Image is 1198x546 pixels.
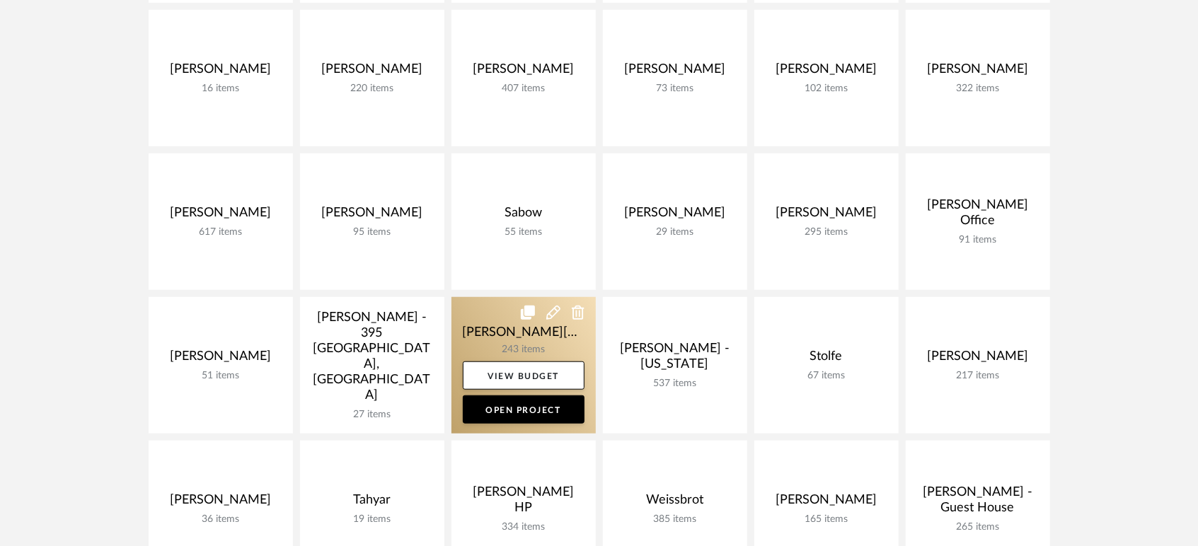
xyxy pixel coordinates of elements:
[311,409,433,421] div: 27 items
[463,83,584,95] div: 407 items
[917,521,1039,533] div: 265 items
[917,62,1039,83] div: [PERSON_NAME]
[917,349,1039,370] div: [PERSON_NAME]
[766,83,887,95] div: 102 items
[160,492,282,513] div: [PERSON_NAME]
[160,62,282,83] div: [PERSON_NAME]
[311,492,433,513] div: Tahyar
[160,226,282,238] div: 617 items
[917,484,1039,521] div: [PERSON_NAME] - Guest House
[614,492,736,513] div: Weissbrot
[311,205,433,226] div: [PERSON_NAME]
[766,205,887,226] div: [PERSON_NAME]
[463,395,584,424] a: Open Project
[917,197,1039,234] div: [PERSON_NAME] Office
[160,83,282,95] div: 16 items
[311,62,433,83] div: [PERSON_NAME]
[463,205,584,226] div: Sabow
[311,226,433,238] div: 95 items
[311,310,433,409] div: [PERSON_NAME] - 395 [GEOGRAPHIC_DATA], [GEOGRAPHIC_DATA]
[463,62,584,83] div: [PERSON_NAME]
[614,205,736,226] div: [PERSON_NAME]
[917,370,1039,382] div: 217 items
[614,226,736,238] div: 29 items
[463,226,584,238] div: 55 items
[311,513,433,525] div: 19 items
[614,341,736,378] div: [PERSON_NAME] - [US_STATE]
[160,513,282,525] div: 36 items
[463,361,584,390] a: View Budget
[614,62,736,83] div: [PERSON_NAME]
[160,370,282,382] div: 51 items
[917,83,1039,95] div: 322 items
[160,349,282,370] div: [PERSON_NAME]
[160,205,282,226] div: [PERSON_NAME]
[614,83,736,95] div: 73 items
[311,83,433,95] div: 220 items
[463,484,584,521] div: [PERSON_NAME] HP
[766,492,887,513] div: [PERSON_NAME]
[766,513,887,525] div: 165 items
[917,234,1039,246] div: 91 items
[766,349,887,370] div: Stolfe
[766,370,887,382] div: 67 items
[463,521,584,533] div: 334 items
[614,513,736,525] div: 385 items
[766,62,887,83] div: [PERSON_NAME]
[614,378,736,390] div: 537 items
[766,226,887,238] div: 295 items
